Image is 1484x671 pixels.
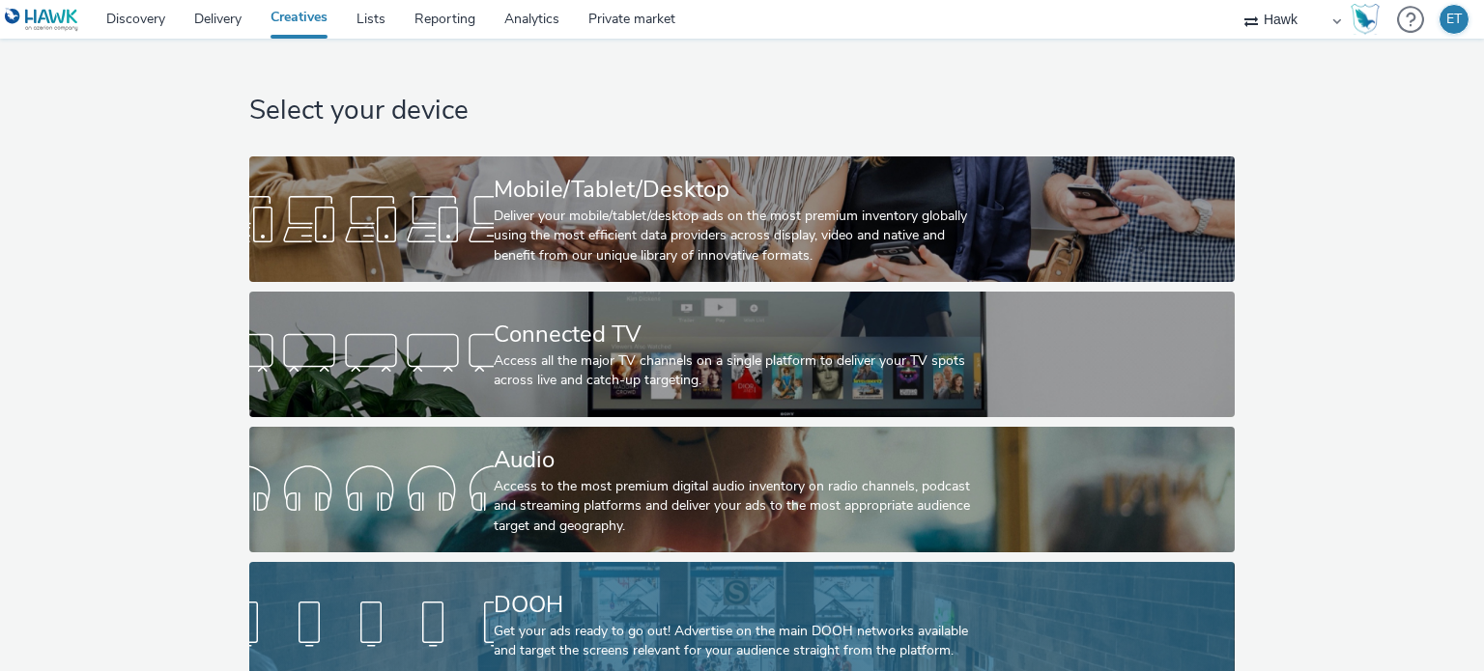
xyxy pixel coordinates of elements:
a: Mobile/Tablet/DesktopDeliver your mobile/tablet/desktop ads on the most premium inventory globall... [249,156,1234,282]
div: Access to the most premium digital audio inventory on radio channels, podcast and streaming platf... [494,477,983,536]
a: AudioAccess to the most premium digital audio inventory on radio channels, podcast and streaming ... [249,427,1234,552]
img: undefined Logo [5,8,79,32]
div: Access all the major TV channels on a single platform to deliver your TV spots across live and ca... [494,351,983,391]
img: Hawk Academy [1351,4,1380,35]
h1: Select your device [249,93,1234,129]
div: Deliver your mobile/tablet/desktop ads on the most premium inventory globally using the most effi... [494,207,983,266]
div: Connected TV [494,318,983,351]
div: DOOH [494,588,983,622]
div: Audio [494,443,983,477]
a: Connected TVAccess all the major TV channels on a single platform to deliver your TV spots across... [249,292,1234,417]
div: ET [1446,5,1462,34]
div: Mobile/Tablet/Desktop [494,173,983,207]
a: Hawk Academy [1351,4,1387,35]
div: Get your ads ready to go out! Advertise on the main DOOH networks available and target the screen... [494,622,983,661]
